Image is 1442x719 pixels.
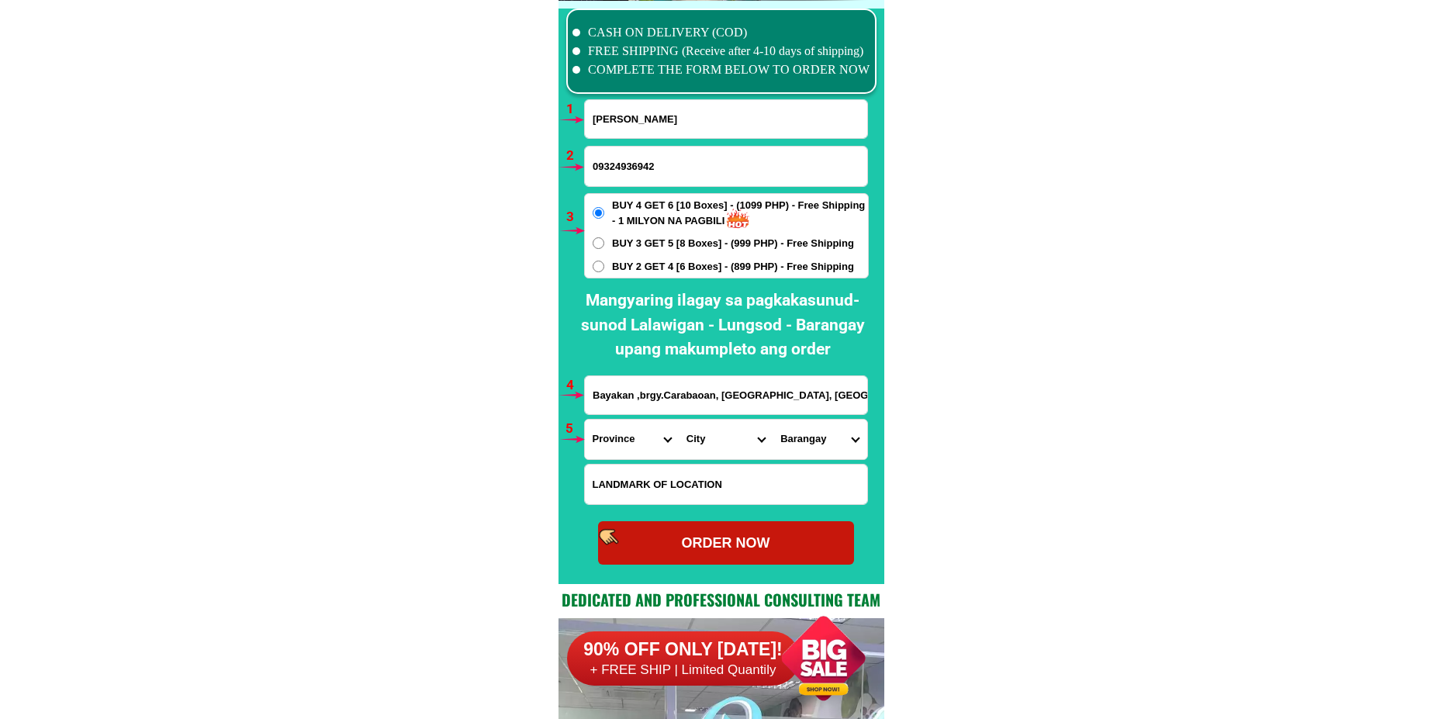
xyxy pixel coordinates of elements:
span: BUY 2 GET 4 [6 Boxes] - (899 PHP) - Free Shipping [612,259,854,275]
input: Input LANDMARKOFLOCATION [585,465,867,504]
span: BUY 3 GET 5 [8 Boxes] - (999 PHP) - Free Shipping [612,236,854,251]
h6: 90% OFF ONLY [DATE]! [567,638,800,662]
select: Select commune [773,420,866,459]
h6: 5 [565,419,583,439]
div: ORDER NOW [598,533,854,554]
input: Input phone_number [585,147,867,186]
input: BUY 4 GET 6 [10 Boxes] - (1099 PHP) - Free Shipping - 1 MILYON NA PAGBILI [593,207,604,219]
input: BUY 2 GET 4 [6 Boxes] - (899 PHP) - Free Shipping [593,261,604,272]
input: Input address [585,376,867,414]
h6: 3 [566,207,584,227]
li: COMPLETE THE FORM BELOW TO ORDER NOW [572,60,870,79]
select: Select province [585,420,679,459]
h6: 2 [566,146,584,166]
input: BUY 3 GET 5 [8 Boxes] - (999 PHP) - Free Shipping [593,237,604,249]
h6: + FREE SHIP | Limited Quantily [567,662,800,679]
h6: 4 [566,375,584,396]
span: BUY 4 GET 6 [10 Boxes] - (1099 PHP) - Free Shipping - 1 MILYON NA PAGBILI [612,198,868,228]
select: Select district [679,420,773,459]
input: Input full_name [585,100,867,138]
h2: Mangyaring ilagay sa pagkakasunud-sunod Lalawigan - Lungsod - Barangay upang makumpleto ang order [570,289,876,362]
li: CASH ON DELIVERY (COD) [572,23,870,42]
li: FREE SHIPPING (Receive after 4-10 days of shipping) [572,42,870,60]
h6: 1 [566,99,584,119]
h2: Dedicated and professional consulting team [558,588,884,611]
